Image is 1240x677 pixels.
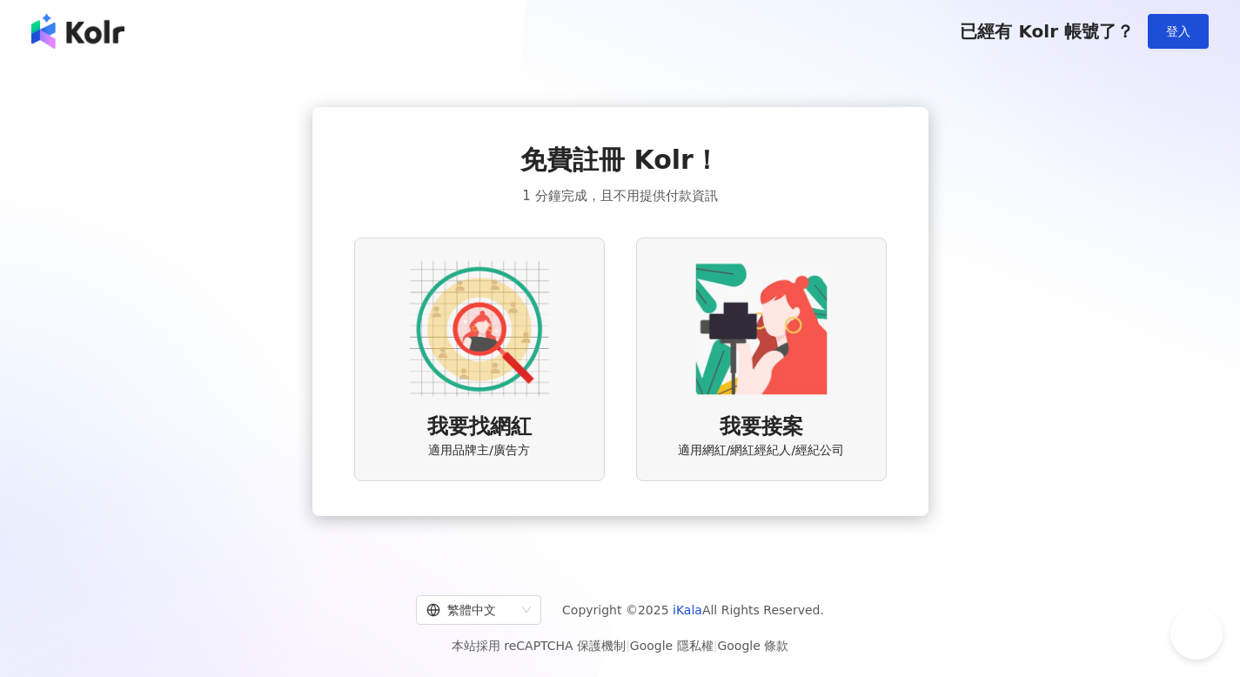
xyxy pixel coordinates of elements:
button: 登入 [1148,14,1209,49]
div: 繁體中文 [426,596,515,624]
img: KOL identity option [692,259,831,399]
span: 登入 [1166,24,1190,38]
span: 免費註冊 Kolr！ [520,142,720,178]
span: 已經有 Kolr 帳號了？ [960,21,1134,42]
span: 1 分鐘完成，且不用提供付款資訊 [522,185,717,206]
span: 我要找網紅 [427,412,532,442]
a: iKala [673,603,702,617]
span: 適用品牌主/廣告方 [428,442,530,459]
span: Copyright © 2025 All Rights Reserved. [562,600,824,620]
span: 適用網紅/網紅經紀人/經紀公司 [678,442,844,459]
span: | [626,639,630,653]
a: Google 條款 [717,639,788,653]
iframe: Help Scout Beacon - Open [1170,607,1223,660]
a: Google 隱私權 [630,639,714,653]
span: 本站採用 reCAPTCHA 保護機制 [452,635,788,656]
img: AD identity option [410,259,549,399]
span: 我要接案 [720,412,803,442]
img: logo [31,14,124,49]
span: | [714,639,718,653]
